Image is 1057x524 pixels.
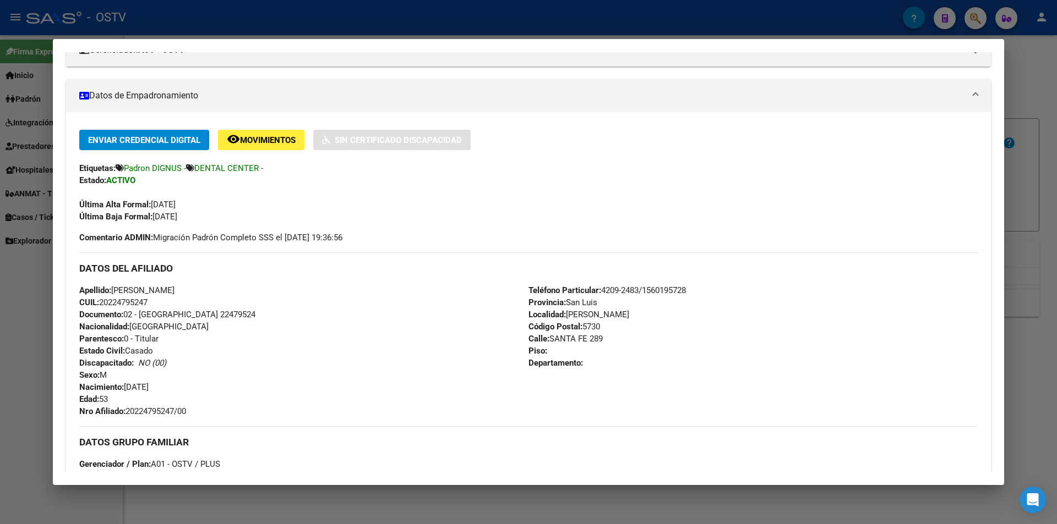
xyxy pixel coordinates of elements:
strong: Departamento: [528,358,583,368]
span: 20224795247 [79,297,148,307]
span: Sin Certificado Discapacidad [335,135,462,145]
span: DENTAL CENTER - [194,163,263,173]
mat-icon: remove_red_eye [227,133,240,146]
span: [GEOGRAPHIC_DATA] [79,322,209,332]
span: A01 - OSTV / PLUS [79,459,220,469]
strong: Gerenciador / Plan: [79,459,151,469]
strong: Nacimiento: [79,382,124,392]
button: Enviar Credencial Digital [79,130,209,150]
h3: DATOS DEL AFILIADO [79,262,978,274]
div: 30546675676 [125,470,173,482]
span: 0 - Titular [79,334,159,344]
span: 02 - [GEOGRAPHIC_DATA] 22479524 [79,310,255,319]
span: SANTA FE 289 [528,334,603,344]
span: [DATE] [79,212,177,222]
strong: Nro Afiliado: [79,406,126,416]
strong: Piso: [528,346,547,356]
strong: Teléfono Particular: [528,285,601,295]
span: Enviar Credencial Digital [88,135,200,145]
mat-panel-title: Datos de Empadronamiento [79,89,965,102]
strong: Código Postal: [528,322,582,332]
span: Casado [79,346,153,356]
strong: Documento: [79,310,123,319]
div: Open Intercom Messenger [1020,487,1046,513]
span: [DATE] [79,382,149,392]
span: M [79,370,107,380]
strong: Comentario ADMIN: [79,233,153,242]
strong: Edad: [79,394,99,404]
mat-expansion-panel-header: Datos de Empadronamiento [66,79,991,112]
span: Movimientos [240,135,296,145]
strong: Provincia: [528,297,566,307]
h3: DATOS GRUPO FAMILIAR [79,436,978,448]
strong: Apellido: [79,285,111,295]
span: San Luis [528,297,597,307]
span: 4209-2483/1560195728 [528,285,686,295]
strong: Localidad: [528,310,566,319]
span: [PERSON_NAME] [528,310,629,319]
span: 20224795247/00 [79,406,186,416]
strong: Nacionalidad: [79,322,129,332]
span: 5730 [528,322,600,332]
strong: Estado: [79,175,106,185]
span: Migración Padrón Completo SSS el [DATE] 19:36:56 [79,231,342,244]
strong: CUIL: [79,297,99,307]
span: [PERSON_NAME] [79,285,175,295]
i: NO (00) [138,358,166,368]
strong: Estado Civil: [79,346,125,356]
strong: Sexo: [79,370,100,380]
strong: Última Alta Formal: [79,200,151,209]
strong: Empleador: [79,471,121,481]
strong: Última Baja Formal: [79,212,152,222]
span: [DATE] [79,200,176,209]
span: Padron DIGNUS - [124,163,186,173]
button: Movimientos [218,130,304,150]
button: Sin Certificado Discapacidad [313,130,471,150]
strong: Parentesco: [79,334,124,344]
span: 53 [79,394,108,404]
strong: Calle: [528,334,549,344]
strong: Etiquetas: [79,163,116,173]
strong: ACTIVO [106,175,135,185]
strong: Discapacitado: [79,358,134,368]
